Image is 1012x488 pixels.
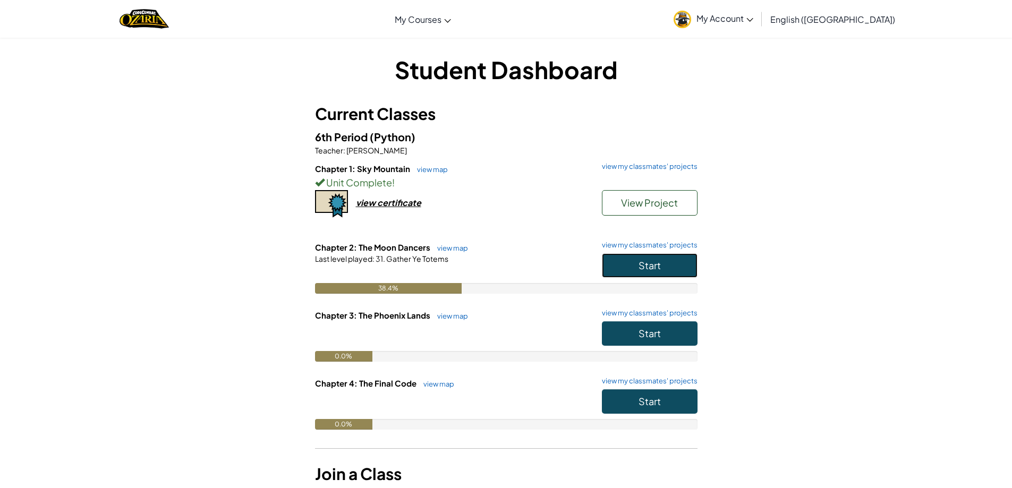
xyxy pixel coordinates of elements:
img: certificate-icon.png [315,190,348,218]
a: view map [432,244,468,252]
a: view certificate [315,197,421,208]
span: Chapter 4: The Final Code [315,378,418,388]
h1: Student Dashboard [315,53,698,86]
span: Chapter 2: The Moon Dancers [315,242,432,252]
span: : [343,145,345,155]
a: view my classmates' projects [597,242,698,249]
span: (Python) [370,130,415,143]
div: 38.4% [315,283,462,294]
h3: Current Classes [315,102,698,126]
span: Unit Complete [325,176,392,189]
span: Start [639,259,661,271]
span: Start [639,327,661,339]
a: My Courses [389,5,456,33]
a: view my classmates' projects [597,163,698,170]
span: 31. [375,254,385,263]
span: 6th Period [315,130,370,143]
img: Home [120,8,169,30]
span: View Project [621,196,678,209]
img: avatar [674,11,691,28]
a: English ([GEOGRAPHIC_DATA]) [765,5,900,33]
a: Ozaria by CodeCombat logo [120,8,169,30]
a: My Account [668,2,759,36]
button: Start [602,253,698,278]
a: view map [412,165,448,174]
button: Start [602,389,698,414]
span: [PERSON_NAME] [345,145,407,155]
span: : [372,254,375,263]
button: Start [602,321,698,346]
div: 0.0% [315,351,372,362]
span: My Courses [395,14,441,25]
h3: Join a Class [315,462,698,486]
span: My Account [696,13,753,24]
span: Start [639,395,661,407]
a: view my classmates' projects [597,378,698,384]
span: ! [392,176,395,189]
div: view certificate [356,197,421,208]
span: Chapter 3: The Phoenix Lands [315,310,432,320]
span: Chapter 1: Sky Mountain [315,164,412,174]
button: View Project [602,190,698,216]
a: view map [418,380,454,388]
span: Teacher [315,145,343,155]
a: view my classmates' projects [597,310,698,316]
div: 0.0% [315,419,372,430]
a: view map [432,312,468,320]
span: Gather Ye Totems [385,254,448,263]
span: English ([GEOGRAPHIC_DATA]) [770,14,895,25]
span: Last level played [315,254,372,263]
